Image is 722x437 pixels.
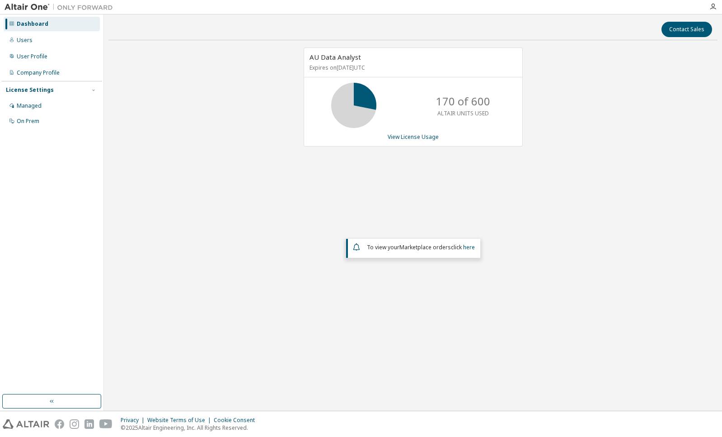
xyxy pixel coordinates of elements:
a: here [463,243,475,251]
span: To view your click [367,243,475,251]
div: Dashboard [17,20,48,28]
img: instagram.svg [70,419,79,429]
div: Company Profile [17,69,60,76]
img: Altair One [5,3,117,12]
div: Users [17,37,33,44]
div: Website Terms of Use [147,417,214,424]
div: Privacy [121,417,147,424]
div: On Prem [17,118,39,125]
img: facebook.svg [55,419,64,429]
div: User Profile [17,53,47,60]
p: 170 of 600 [436,94,490,109]
p: Expires on [DATE] UTC [309,64,515,71]
img: altair_logo.svg [3,419,49,429]
a: View License Usage [388,133,439,141]
em: Marketplace orders [399,243,451,251]
div: Cookie Consent [214,417,260,424]
p: © 2025 Altair Engineering, Inc. All Rights Reserved. [121,424,260,432]
img: linkedin.svg [84,419,94,429]
p: ALTAIR UNITS USED [437,109,489,117]
div: Managed [17,102,42,109]
span: AU Data Analyst [309,52,361,62]
button: Contact Sales [661,22,712,37]
img: youtube.svg [99,419,113,429]
div: License Settings [6,86,54,94]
